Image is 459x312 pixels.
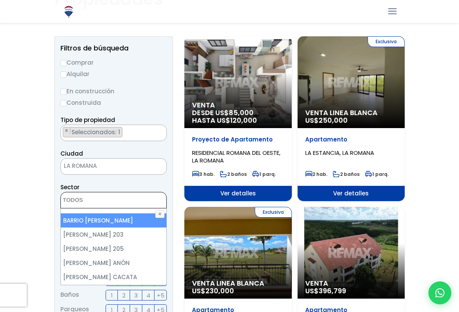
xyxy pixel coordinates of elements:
[62,5,75,18] img: Logo de REMAX
[61,213,166,227] li: BARRIO [PERSON_NAME]
[60,60,67,66] input: Comprar
[65,127,68,134] span: ×
[229,108,254,117] span: 85,000
[319,286,346,296] span: 396,799
[60,116,115,124] span: Tipo de propiedad
[305,115,348,125] span: US$
[146,291,150,300] span: 4
[192,286,234,296] span: US$
[60,149,83,158] span: Ciudad
[60,89,67,95] input: En construcción
[192,136,284,143] p: Proyecto de Apartamento
[368,36,405,47] span: Exclusiva
[192,117,284,124] span: HASTA US$
[184,186,292,201] span: Ver detalles
[61,192,135,209] textarea: Search
[60,158,167,175] span: LA ROMANA
[305,171,327,177] span: 2 hab.
[60,71,67,78] input: Alquilar
[60,183,80,191] span: Sector
[305,149,374,157] span: LA ESTANCIA, LA ROMANA
[60,290,79,301] span: Baños
[365,171,389,177] span: 1 parq.
[60,98,167,107] label: Construida
[60,58,167,67] label: Comprar
[158,127,163,135] button: Remove all items
[147,161,159,173] button: Remove all items
[386,5,399,18] a: mobile menu
[63,127,122,137] li: APARTAMENTO
[61,227,166,242] li: [PERSON_NAME] 203
[111,291,113,300] span: 1
[220,171,247,177] span: 2 baños
[298,186,405,201] span: Ver detalles
[60,69,167,79] label: Alquilar
[63,127,70,134] button: Remove item
[192,279,284,287] span: Venta Linea Blanca
[230,115,257,125] span: 120,000
[192,171,215,177] span: 3 hab.
[60,86,167,96] label: En construcción
[71,128,122,136] span: Seleccionados: 1
[157,291,164,300] span: +5
[155,210,164,218] button: ✕
[298,36,405,201] a: Exclusiva Venta Linea Blanca US$250,000 Apartamento LA ESTANCIA, LA ROMANA 2 hab. 2 baños 1 parq....
[255,207,292,218] span: Exclusiva
[60,44,167,52] h2: Filtros de búsqueda
[155,163,159,170] span: ×
[60,100,67,106] input: Construida
[158,127,162,134] span: ×
[192,101,284,109] span: Venta
[305,279,397,287] span: Venta
[192,149,280,164] span: RESIDENCIAL ROMANA DEL OESTE, LA ROMANA
[61,125,65,141] textarea: Search
[61,161,147,171] span: LA ROMANA
[252,171,276,177] span: 1 parq.
[61,270,166,284] li: [PERSON_NAME] CACATA
[184,36,292,201] a: Venta DESDE US$85,000 HASTA US$120,000 Proyecto de Apartamento RESIDENCIAL ROMANA DEL OESTE, LA R...
[205,286,234,296] span: 230,000
[305,109,397,117] span: Venta Linea Blanca
[319,115,348,125] span: 250,000
[192,109,284,124] span: DESDE US$
[305,136,397,143] p: Apartamento
[61,256,166,270] li: [PERSON_NAME] ANÓN
[61,284,166,298] li: [PERSON_NAME] CORCICA
[134,291,138,300] span: 3
[305,286,346,296] span: US$
[61,242,166,256] li: [PERSON_NAME] 205
[333,171,360,177] span: 2 baños
[122,291,125,300] span: 2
